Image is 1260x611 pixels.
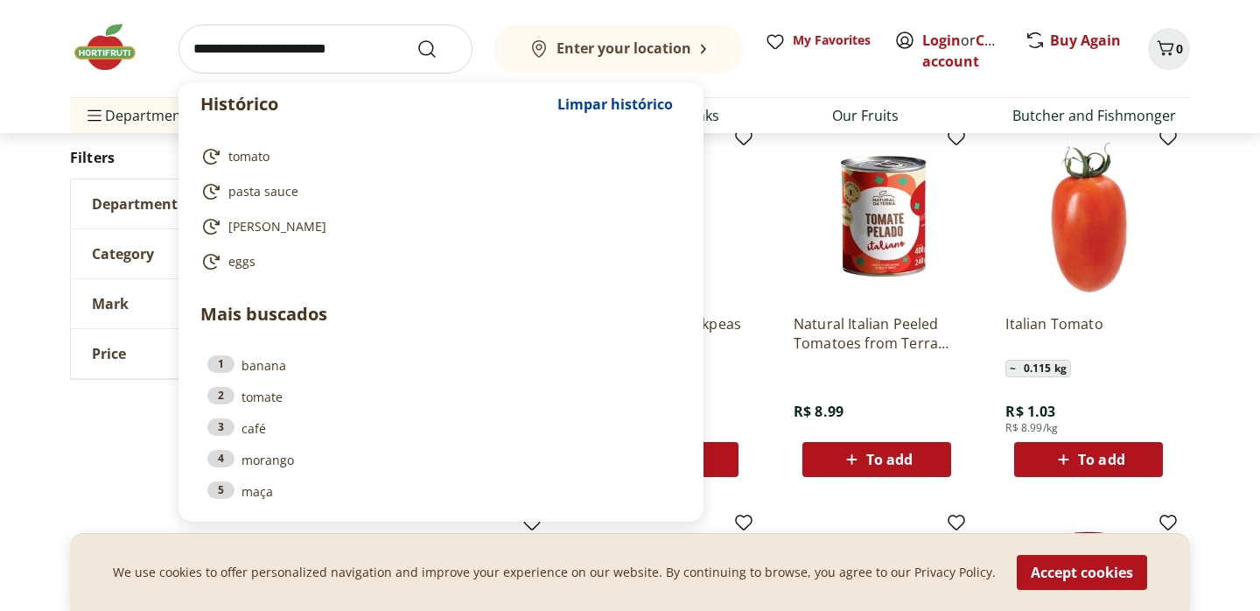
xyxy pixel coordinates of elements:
font: Price [92,344,126,363]
button: Price [71,329,333,378]
button: Enter your location [493,25,744,74]
button: Cart [1148,28,1190,70]
font: Enter your location [556,39,691,58]
a: tomato [200,146,675,167]
div: 5 [207,481,234,499]
input: search [178,25,472,74]
font: Natural Italian Peeled Tomatoes from Terra 400g [794,314,948,372]
a: 2tomate [207,387,675,406]
span: Limpar histórico [557,97,673,111]
font: To add [1078,450,1125,469]
font: Departments [105,106,193,125]
a: pasta sauce [200,181,675,202]
button: To add [1014,442,1163,477]
font: R$ 1.03 [1005,402,1055,421]
font: R$ 8.99/kg [1005,420,1058,435]
font: Department [92,194,178,214]
div: 1 [207,355,234,373]
font: Mark [92,294,129,313]
div: 2 [207,387,234,404]
div: 3 [207,418,234,436]
font: 0.115 kg [1024,361,1067,376]
font: 0 [1176,40,1183,57]
a: eggs [200,251,675,272]
a: 3café [207,418,675,438]
button: Category [71,229,333,278]
button: Submit Search [416,39,458,60]
font: R$ 8.99 [794,402,843,421]
a: Natural Italian Peeled Tomatoes from Terra 400g [794,314,960,353]
font: My Favorites [793,32,871,48]
span: tomato [228,148,269,165]
a: Italian Tomato [1005,314,1172,353]
a: [PERSON_NAME] [200,216,675,237]
div: 4 [207,450,234,467]
img: Natural Italian Peeled Tomatoes from Terra 400g [794,134,960,300]
button: Department [71,179,333,228]
font: Italian Tomato [1005,314,1102,334]
font: Our Fruits [832,106,899,125]
img: Fruit and vegetables [70,21,157,74]
a: Our Fruits [832,105,899,126]
a: 4morango [207,450,675,469]
a: Buy Again [1050,31,1121,50]
font: ~ [1010,361,1016,376]
span: eggs [228,253,255,270]
a: My Favorites [765,32,873,67]
font: Filters [70,148,115,167]
span: pasta sauce [228,183,298,200]
p: Histórico [200,92,549,116]
button: Limpar histórico [549,83,682,125]
a: Create account [922,31,1021,71]
a: Butcher and Fishmonger [1012,105,1176,126]
font: We use cookies to offer personalized navigation and improve your experience on our website. By co... [113,564,996,580]
button: Menu [84,95,105,137]
button: Mark [71,279,333,328]
button: Accept cookies [1017,555,1147,590]
font: To add [866,450,913,469]
font: or [961,31,976,50]
img: Italian Tomato [1005,134,1172,300]
p: Mais buscados [200,301,682,327]
font: Category [92,244,154,263]
a: Login [922,31,961,50]
span: [PERSON_NAME] [228,218,326,235]
font: Butcher and Fishmonger [1012,106,1176,125]
button: To add [802,442,951,477]
font: Accept cookies [1031,563,1133,582]
a: 5maça [207,481,675,501]
a: 1banana [207,355,675,375]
